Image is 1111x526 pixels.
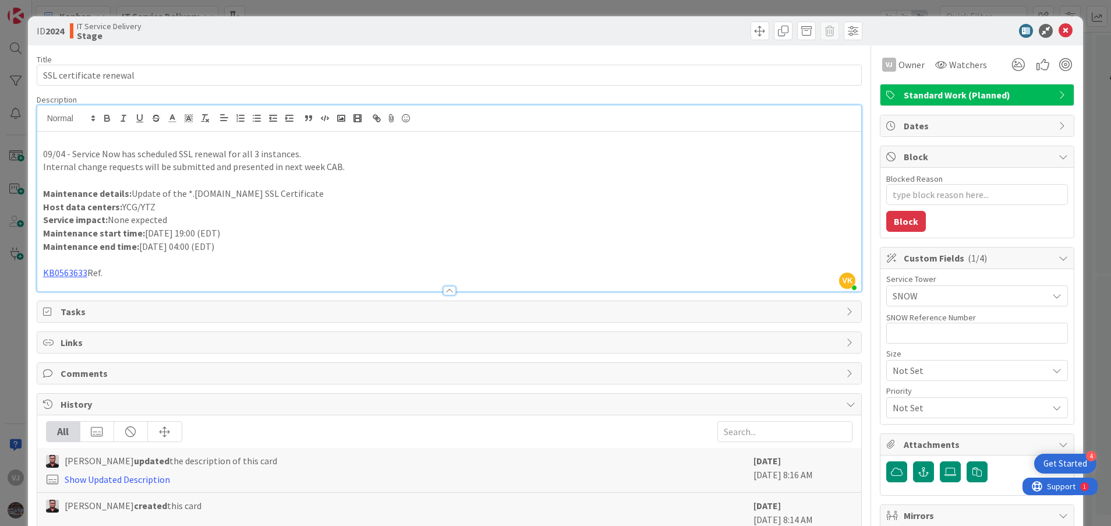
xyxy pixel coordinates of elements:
[904,88,1053,102] span: Standard Work (Planned)
[43,200,856,214] p: YCG/YTZ
[904,119,1053,133] span: Dates
[24,2,53,16] span: Support
[893,400,1042,416] span: Not Set
[886,387,1068,395] div: Priority
[46,455,59,468] img: RS
[43,240,856,253] p: [DATE] 04:00 (EDT)
[1043,458,1087,469] div: Get Started
[65,499,201,513] span: [PERSON_NAME] this card
[61,397,841,411] span: History
[61,366,841,380] span: Comments
[43,187,856,200] p: Update of the *.[DOMAIN_NAME] SSL Certificate
[839,273,855,289] span: VK
[949,58,987,72] span: Watchers
[43,227,145,239] strong: Maintenance start time:
[886,211,926,232] button: Block
[46,500,59,513] img: RS
[37,94,77,105] span: Description
[904,150,1053,164] span: Block
[886,312,976,323] label: SNOW Reference Number
[61,305,841,319] span: Tasks
[968,252,987,264] span: ( 1/4 )
[43,267,87,278] a: KB0563633
[43,266,856,280] p: Ref.
[753,455,781,467] b: [DATE]
[37,54,52,65] label: Title
[753,454,852,486] div: [DATE] 8:16 AM
[1034,454,1096,474] div: Open Get Started checklist, remaining modules: 4
[904,437,1053,451] span: Attachments
[134,455,169,467] b: updated
[43,147,856,161] p: 09/04 - Service Now has scheduled SSL renewal for all 3 instances.
[47,422,80,442] div: All
[893,362,1042,379] span: Not Set
[37,65,862,86] input: type card name here...
[65,454,277,468] span: [PERSON_NAME] the description of this card
[886,275,1068,283] div: Service Tower
[904,251,1053,265] span: Custom Fields
[43,241,139,252] strong: Maintenance end time:
[37,24,64,38] span: ID
[717,421,852,442] input: Search...
[65,474,170,485] a: Show Updated Description
[77,31,141,40] b: Stage
[1086,451,1096,461] div: 4
[61,336,841,350] span: Links
[904,509,1053,523] span: Mirrors
[43,213,856,227] p: None expected
[134,500,167,511] b: created
[893,289,1048,303] span: SNOW
[61,5,63,14] div: 1
[45,25,64,37] b: 2024
[43,188,132,199] strong: Maintenance details:
[886,174,943,184] label: Blocked Reason
[753,500,781,511] b: [DATE]
[886,350,1068,358] div: Size
[898,58,925,72] span: Owner
[43,214,108,225] strong: Service impact:
[43,201,122,213] strong: Host data centers:
[77,22,141,31] span: IT Service Delivery
[43,160,856,174] p: Internal change requests will be submitted and presented in next week CAB.
[882,58,896,72] div: VJ
[43,227,856,240] p: [DATE] 19:00 (EDT)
